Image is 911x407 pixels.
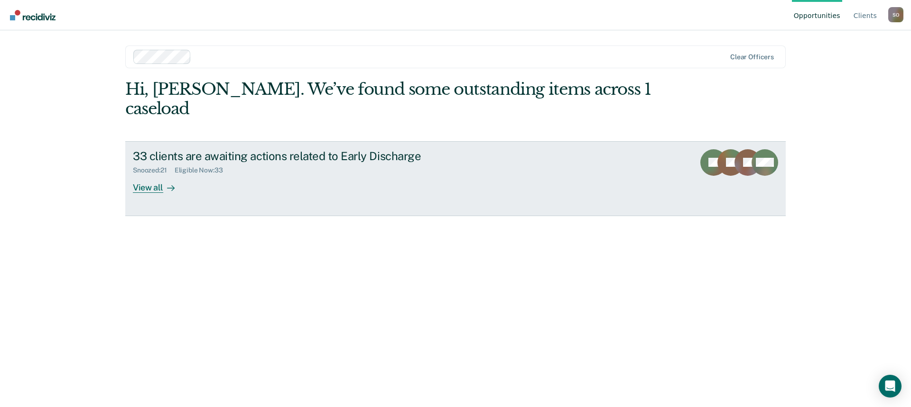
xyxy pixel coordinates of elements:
[175,166,231,174] div: Eligible Now : 33
[888,7,903,22] button: Profile dropdown button
[10,10,56,20] img: Recidiviz
[125,141,786,216] a: 33 clients are awaiting actions related to Early DischargeSnoozed:21Eligible Now:33View all
[125,80,654,118] div: Hi, [PERSON_NAME]. We’ve found some outstanding items across 1 caseload
[730,53,774,61] div: Clear officers
[133,149,466,163] div: 33 clients are awaiting actions related to Early Discharge
[888,7,903,22] div: S O
[133,166,175,174] div: Snoozed : 21
[133,174,186,193] div: View all
[879,375,902,398] div: Open Intercom Messenger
